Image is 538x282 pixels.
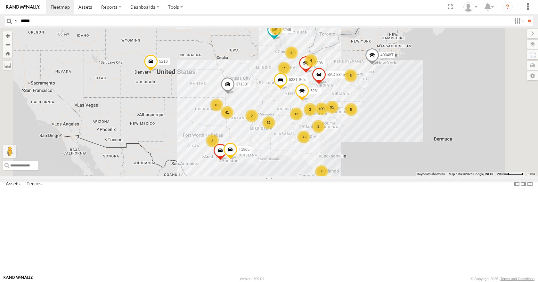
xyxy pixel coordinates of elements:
[282,28,291,32] span: 5246
[305,54,317,67] div: 4
[495,172,525,176] button: Map Scale: 200 km per 44 pixels
[326,101,338,114] div: 91
[6,5,40,9] img: rand-logo.svg
[3,180,23,189] label: Assets
[278,62,290,75] div: 7
[461,2,480,12] div: Summer Walker
[502,2,513,12] i: ?
[245,109,258,122] div: 2
[236,82,249,86] span: 37133T
[520,180,526,189] label: Dock Summary Table to the Right
[3,31,12,40] button: Zoom in
[514,180,520,189] label: Dock Summary Table to the Left
[297,131,310,143] div: 36
[206,134,219,147] div: 3
[497,172,508,176] span: 200 km
[380,53,394,57] span: 40048T
[304,103,316,116] div: 3
[270,22,283,35] div: 8
[512,16,526,26] label: Search Filter Options
[310,89,319,93] span: 5281
[501,277,534,281] a: Terms and Conditions
[240,277,264,281] div: Version: 309.01
[345,103,357,116] div: 5
[3,145,16,158] button: Drag Pegman onto the map to open Street View
[527,180,533,189] label: Hide Summary Table
[449,172,493,176] span: Map data ©2025 Google, INEGI
[527,71,538,80] label: Map Settings
[327,72,349,77] span: BAD 884540
[344,69,357,82] div: 5
[221,106,233,119] div: 41
[210,99,223,111] div: 16
[285,46,298,59] div: 4
[314,61,323,66] span: 5306
[239,148,249,152] span: T1805
[23,180,45,189] label: Fences
[290,108,303,120] div: 12
[3,61,12,70] label: Measure
[417,172,445,176] button: Keyboard shortcuts
[315,165,328,178] div: 4
[315,102,328,115] div: 400
[3,49,12,58] button: Zoom Home
[3,40,12,49] button: Zoom out
[4,276,33,282] a: Visit our Website
[528,173,535,175] a: Terms (opens in new tab)
[289,78,306,82] span: 5381-Sold
[13,16,19,26] label: Search Query
[159,59,168,64] span: 5216
[262,116,275,129] div: 31
[471,277,534,281] div: © Copyright 2025 -
[312,120,325,133] div: 5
